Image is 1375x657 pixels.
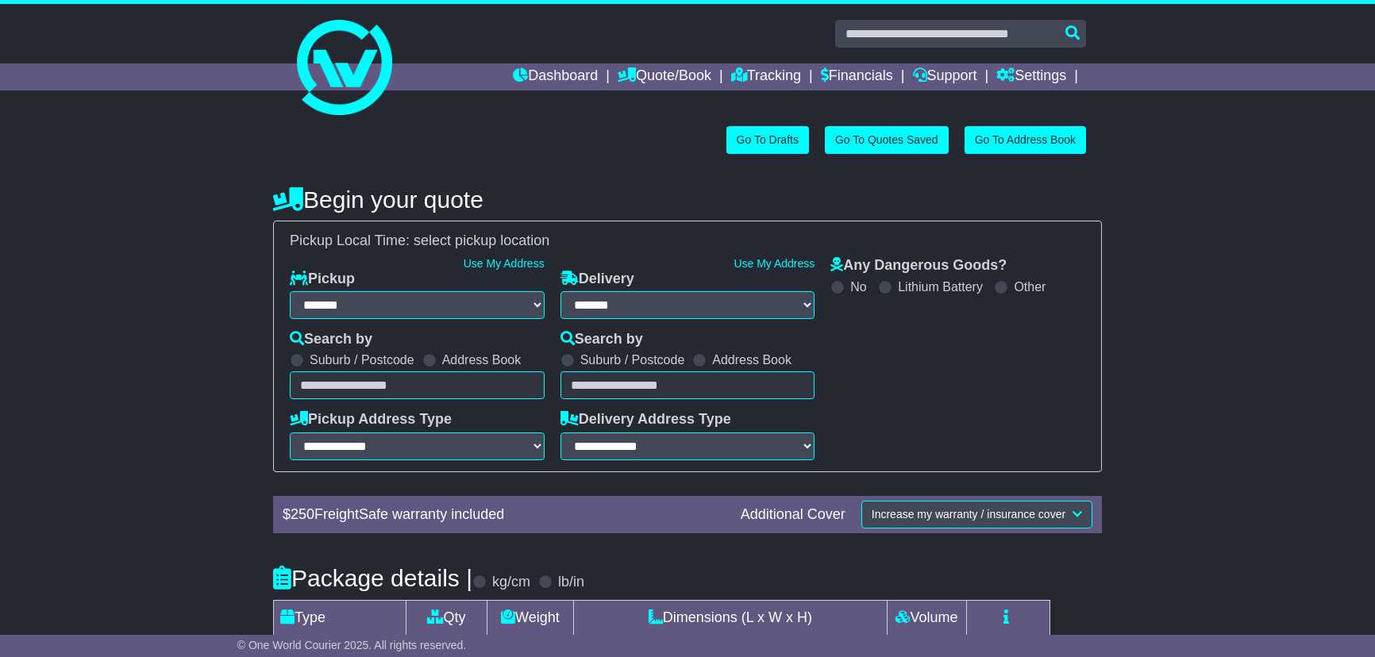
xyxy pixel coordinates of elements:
[487,600,573,635] td: Weight
[558,574,584,591] label: lb/in
[872,508,1065,521] span: Increase my warranty / insurance cover
[712,352,791,367] label: Address Book
[290,271,355,288] label: Pickup
[282,232,1093,250] div: Pickup Local Time:
[274,600,406,635] td: Type
[861,501,1092,528] button: Increase my warranty / insurance cover
[887,600,966,635] td: Volume
[731,63,801,90] a: Tracking
[560,411,731,428] label: Delivery Address Type
[830,257,1007,275] label: Any Dangerous Goods?
[237,639,467,651] span: © One World Courier 2025. All rights reserved.
[898,279,983,294] label: Lithium Battery
[726,126,809,154] a: Go To Drafts
[965,126,1086,154] a: Go To Address Book
[573,600,887,635] td: Dimensions (L x W x H)
[442,352,522,367] label: Address Book
[291,506,314,522] span: 250
[464,257,545,270] a: Use My Address
[996,63,1066,90] a: Settings
[734,257,815,270] a: Use My Address
[275,506,733,524] div: $ FreightSafe warranty included
[414,232,549,248] span: select pickup location
[1014,279,1046,294] label: Other
[913,63,977,90] a: Support
[310,352,414,367] label: Suburb / Postcode
[492,574,530,591] label: kg/cm
[273,186,1102,213] h4: Begin your quote
[513,63,598,90] a: Dashboard
[825,126,949,154] a: Go To Quotes Saved
[273,565,472,591] h4: Package details |
[821,63,893,90] a: Financials
[733,506,853,524] div: Additional Cover
[406,600,487,635] td: Qty
[560,271,634,288] label: Delivery
[290,411,452,428] label: Pickup Address Type
[618,63,711,90] a: Quote/Book
[290,331,372,348] label: Search by
[560,331,643,348] label: Search by
[850,279,866,294] label: No
[580,352,685,367] label: Suburb / Postcode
